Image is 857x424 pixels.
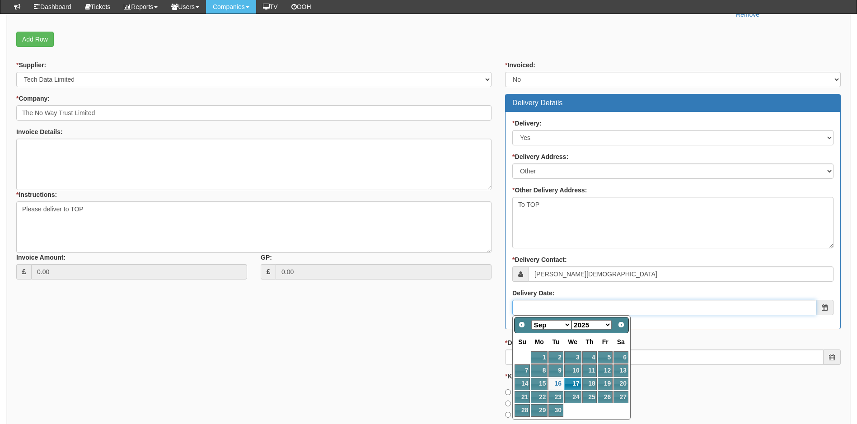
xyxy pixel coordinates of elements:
[515,404,530,416] a: 28
[531,378,548,390] a: 15
[564,378,581,390] a: 17
[531,404,548,416] a: 29
[515,364,530,377] a: 7
[564,391,581,403] a: 24
[505,401,511,406] input: Check Kit Fund
[505,399,557,408] label: Check Kit Fund
[602,338,609,345] span: Friday
[613,378,628,390] a: 20
[16,94,50,103] label: Company:
[736,11,759,18] a: Remove
[261,253,272,262] label: GP:
[613,351,628,363] a: 6
[16,190,57,199] label: Instructions:
[564,351,581,363] a: 3
[512,99,834,107] h3: Delivery Details
[582,378,597,390] a: 18
[582,391,597,403] a: 25
[512,152,568,161] label: Delivery Address:
[505,387,554,396] label: From Kit Fund
[531,364,548,377] a: 8
[617,338,625,345] span: Saturday
[16,61,46,70] label: Supplier:
[518,338,526,345] span: Sunday
[535,338,544,345] span: Monday
[548,391,563,403] a: 23
[586,338,594,345] span: Thursday
[615,318,628,331] a: Next
[515,318,528,331] a: Prev
[568,338,577,345] span: Wednesday
[531,391,548,403] a: 22
[512,255,567,264] label: Delivery Contact:
[598,364,612,377] a: 12
[548,378,563,390] a: 16
[505,389,511,395] input: From Kit Fund
[553,338,560,345] span: Tuesday
[598,378,612,390] a: 19
[548,351,563,363] a: 2
[505,412,511,418] input: Invoice
[505,61,535,70] label: Invoiced:
[515,378,530,390] a: 14
[505,410,534,419] label: Invoice
[613,391,628,403] a: 27
[512,119,542,128] label: Delivery:
[512,289,554,298] label: Delivery Date:
[582,364,597,377] a: 11
[512,186,587,195] label: Other Delivery Address:
[564,364,581,377] a: 10
[16,127,63,136] label: Invoice Details:
[515,391,530,403] a: 21
[582,351,597,363] a: 4
[613,364,628,377] a: 13
[618,321,625,328] span: Next
[548,404,563,416] a: 30
[518,321,525,328] span: Prev
[16,253,66,262] label: Invoice Amount:
[505,338,562,347] label: Date Required By:
[16,32,54,47] a: Add Row
[598,391,612,403] a: 26
[548,364,563,377] a: 9
[505,372,535,381] label: Kit Fund:
[598,351,612,363] a: 5
[531,351,548,363] a: 1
